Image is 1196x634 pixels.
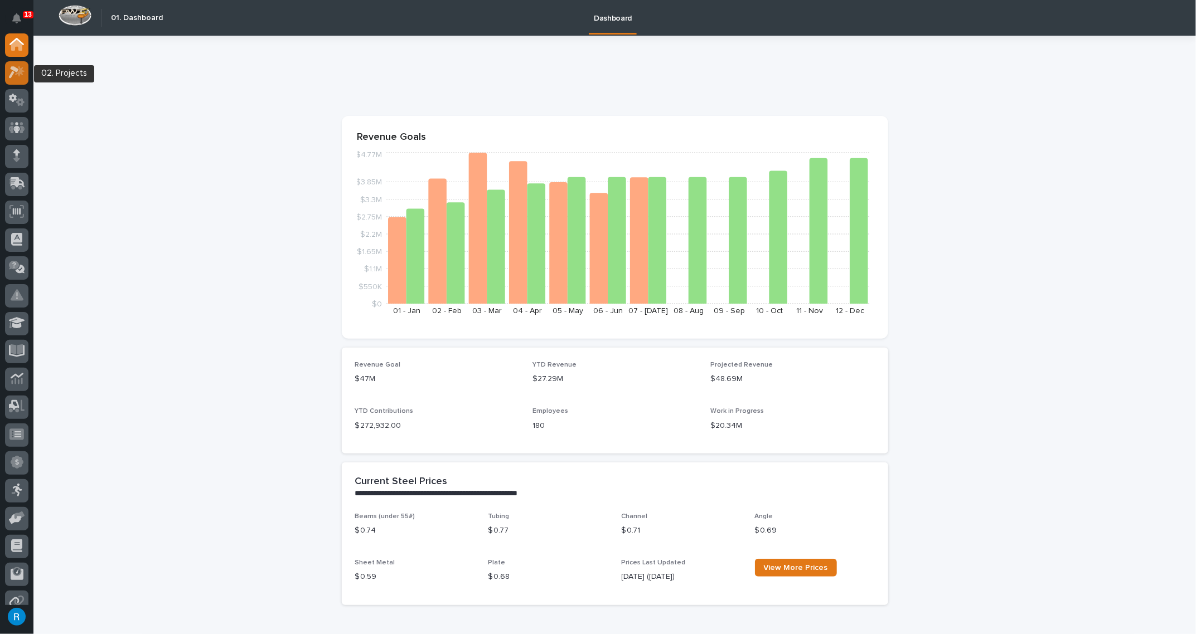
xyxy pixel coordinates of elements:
[360,196,382,204] tspan: $3.3M
[622,525,742,537] p: $ 0.71
[836,307,864,315] text: 12 - Dec
[5,7,28,30] button: Notifications
[755,559,837,577] a: View More Prices
[355,525,475,537] p: $ 0.74
[111,13,163,23] h2: 01. Dashboard
[432,307,462,315] text: 02 - Feb
[488,513,510,520] span: Tubing
[364,266,382,274] tspan: $1.1M
[355,362,401,368] span: Revenue Goal
[513,307,542,315] text: 04 - Apr
[622,513,648,520] span: Channel
[355,513,415,520] span: Beams (under 55#)
[674,307,704,315] text: 08 - Aug
[355,559,395,566] span: Sheet Metal
[756,307,783,315] text: 10 - Oct
[25,11,32,18] p: 13
[710,362,773,368] span: Projected Revenue
[755,513,773,520] span: Angle
[59,5,91,26] img: Workspace Logo
[357,131,873,144] p: Revenue Goals
[796,307,823,315] text: 11 - Nov
[710,420,875,432] p: $20.34M
[357,248,382,256] tspan: $1.65M
[472,307,502,315] text: 03 - Mar
[14,13,28,31] div: Notifications13
[755,525,875,537] p: $ 0.69
[372,300,382,308] tspan: $0
[713,307,744,315] text: 09 - Sep
[355,476,448,488] h2: Current Steel Prices
[355,571,475,583] p: $ 0.59
[355,373,520,385] p: $47M
[532,373,697,385] p: $27.29M
[356,152,382,159] tspan: $4.77M
[710,408,764,414] span: Work in Progress
[5,605,28,628] button: users-avatar
[593,307,623,315] text: 06 - Jun
[532,362,577,368] span: YTD Revenue
[622,559,686,566] span: Prices Last Updated
[628,307,668,315] text: 07 - [DATE]
[764,564,828,572] span: View More Prices
[356,213,382,221] tspan: $2.75M
[622,571,742,583] p: [DATE] ([DATE])
[488,525,608,537] p: $ 0.77
[488,571,608,583] p: $ 0.68
[710,373,875,385] p: $48.69M
[532,420,697,432] p: 180
[359,283,382,291] tspan: $550K
[360,231,382,238] tspan: $2.2M
[488,559,506,566] span: Plate
[393,307,420,315] text: 01 - Jan
[355,408,414,414] span: YTD Contributions
[553,307,583,315] text: 05 - May
[532,408,568,414] span: Employees
[355,420,520,432] p: $ 272,932.00
[356,179,382,187] tspan: $3.85M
